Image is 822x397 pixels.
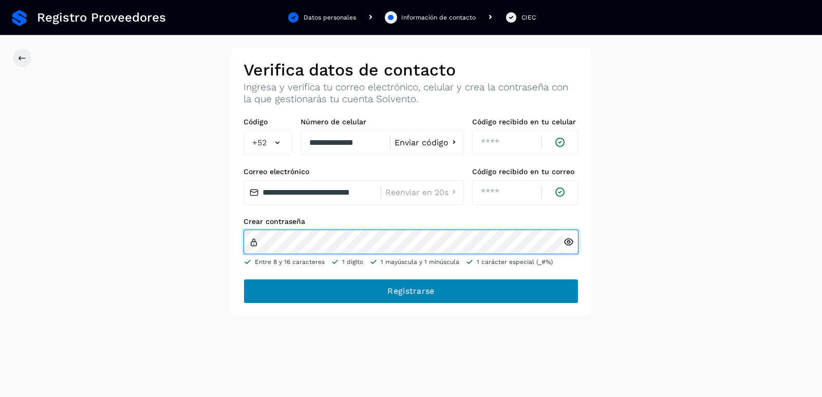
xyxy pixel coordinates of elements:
[331,257,363,267] li: 1 dígito
[385,188,449,197] span: Reenviar en 20s
[472,167,578,176] label: Código recibido en tu correo
[252,137,267,149] span: +52
[244,279,578,304] button: Registrarse
[369,257,459,267] li: 1 mayúscula y 1 minúscula
[244,118,292,126] label: Código
[304,13,356,22] div: Datos personales
[244,257,325,267] li: Entre 8 y 16 caracteres
[244,167,464,176] label: Correo electrónico
[465,257,553,267] li: 1 carácter especial (_#%)
[395,139,449,147] span: Enviar código
[244,60,578,80] h2: Verifica datos de contacto
[385,187,459,198] button: Reenviar en 20s
[395,137,459,148] button: Enviar código
[37,10,166,25] span: Registro Proveedores
[521,13,536,22] div: CIEC
[472,118,578,126] label: Código recibido en tu celular
[387,286,434,297] span: Registrarse
[244,217,578,226] label: Crear contraseña
[301,118,464,126] label: Número de celular
[401,13,476,22] div: Información de contacto
[244,82,578,105] p: Ingresa y verifica tu correo electrónico, celular y crea la contraseña con la que gestionarás tu ...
